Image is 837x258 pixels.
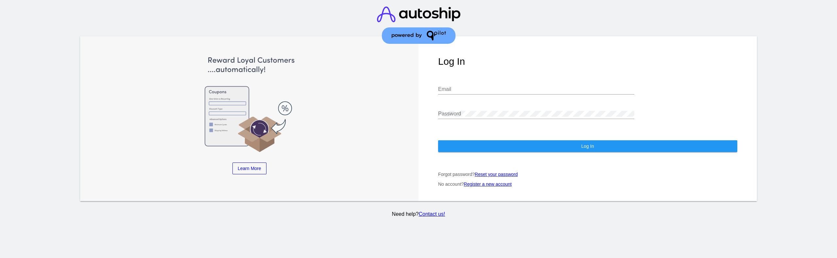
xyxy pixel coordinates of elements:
span: Learn More [238,166,261,171]
button: Log In [438,140,737,152]
a: Learn More [232,163,266,174]
a: Reset your password [475,172,518,177]
h1: Log In [438,56,737,67]
img: Apply Coupons Automatically to Scheduled Orders with QPilot [100,56,399,153]
p: No account? [438,181,737,187]
p: Need help? [79,211,758,217]
p: Forgot password? [438,172,737,177]
a: Contact us! [418,211,445,217]
span: Log In [581,144,594,149]
input: Email [438,86,634,92]
a: Register a new account [464,181,512,187]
